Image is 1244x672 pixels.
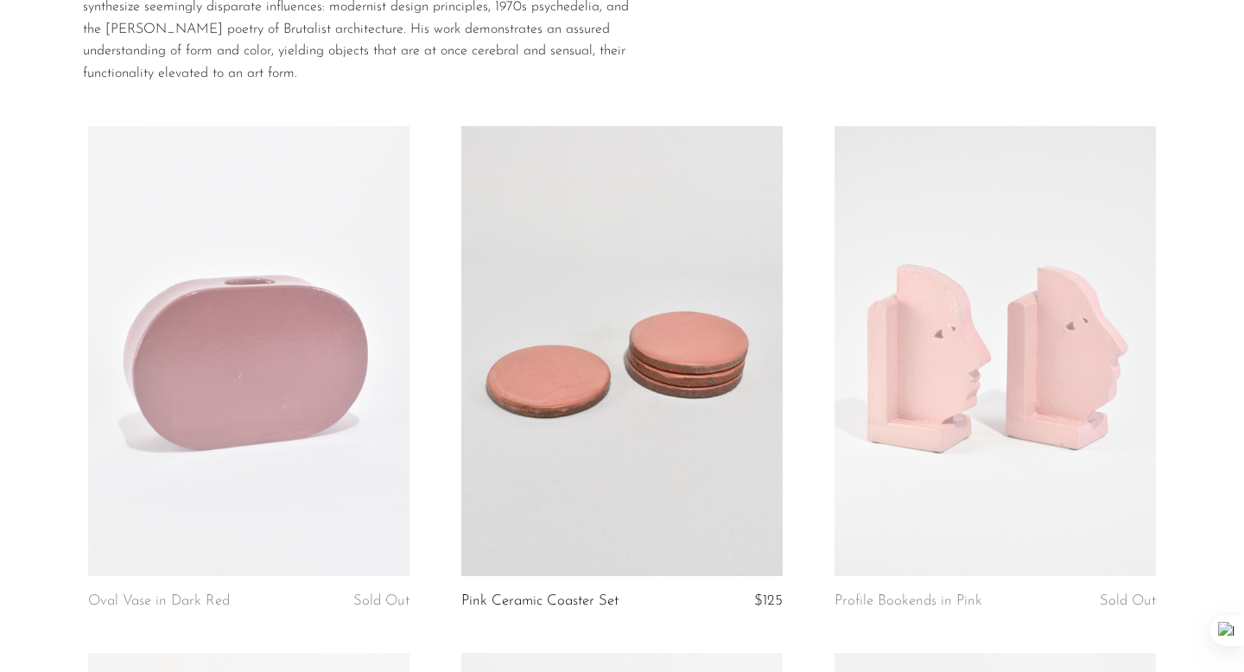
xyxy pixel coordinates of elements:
[353,593,409,608] span: Sold Out
[88,593,230,609] a: Oval Vase in Dark Red
[1100,593,1156,608] span: Sold Out
[754,593,783,608] span: $125
[461,593,619,609] a: Pink Ceramic Coaster Set
[835,593,982,609] a: Profile Bookends in Pink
